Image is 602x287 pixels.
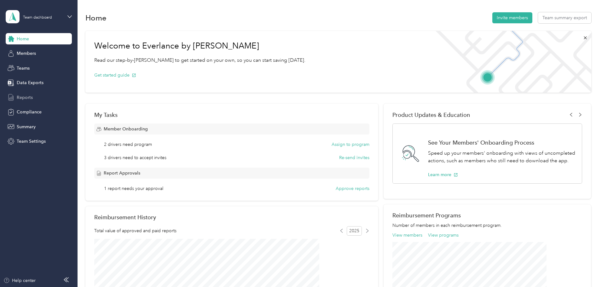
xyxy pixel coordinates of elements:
span: Report Approvals [104,170,140,176]
h2: Reimbursement History [94,214,156,221]
p: Speed up your members' onboarding with views of uncompleted actions, such as members who still ne... [428,149,575,165]
button: View members [392,232,422,238]
span: Teams [17,65,30,72]
span: Reports [17,94,33,101]
button: Approve reports [336,185,369,192]
span: 1 report needs your approval [104,185,163,192]
button: View programs [428,232,459,238]
button: Team summary export [538,12,591,23]
div: My Tasks [94,112,369,118]
h1: Welcome to Everlance by [PERSON_NAME] [94,41,305,51]
span: Total value of approved and paid reports [94,227,177,234]
span: Team Settings [17,138,46,145]
button: Invite members [492,12,532,23]
span: 2 drivers need program [104,141,152,148]
span: 2025 [347,226,362,236]
span: Member Onboarding [104,126,148,132]
img: Welcome to everlance [429,31,591,93]
button: Get started guide [94,72,136,78]
p: Read our step-by-[PERSON_NAME] to get started on your own, so you can start saving [DATE]. [94,56,305,64]
h1: See Your Members' Onboarding Process [428,139,575,146]
button: Re-send invites [339,154,369,161]
button: Help center [3,277,36,284]
span: Data Exports [17,79,43,86]
span: Members [17,50,36,57]
button: Learn more [428,171,458,178]
h2: Reimbursement Programs [392,212,582,219]
span: 3 drivers need to accept invites [104,154,166,161]
p: Number of members in each reimbursement program. [392,222,582,229]
span: Home [17,36,29,42]
button: Assign to program [332,141,369,148]
span: Product Updates & Education [392,112,470,118]
div: Team dashboard [23,16,52,20]
iframe: Everlance-gr Chat Button Frame [567,252,602,287]
span: Compliance [17,109,42,115]
span: Summary [17,123,36,130]
h1: Home [85,14,107,21]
